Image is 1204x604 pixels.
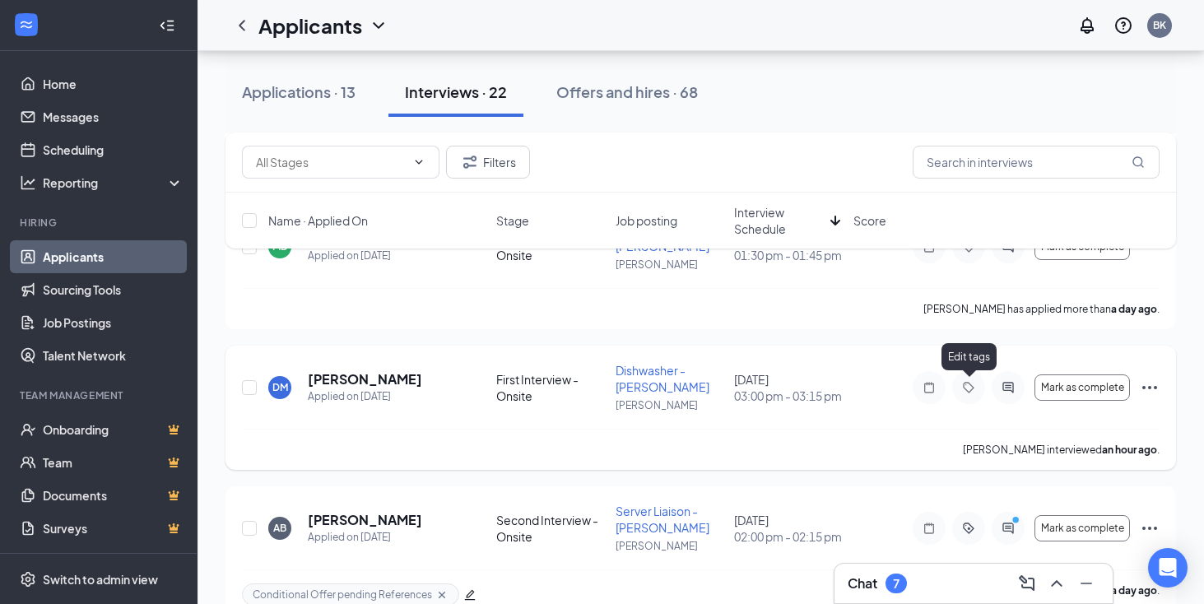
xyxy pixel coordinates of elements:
[963,443,1160,457] p: [PERSON_NAME] interviewed .
[20,174,36,191] svg: Analysis
[20,571,36,588] svg: Settings
[1014,570,1040,597] button: ComposeMessage
[959,381,979,394] svg: Tag
[1140,518,1160,538] svg: Ellipses
[1111,303,1157,315] b: a day ago
[1044,570,1070,597] button: ChevronUp
[43,446,184,479] a: TeamCrown
[1034,515,1130,541] button: Mark as complete
[435,588,449,602] svg: Cross
[1008,515,1028,528] svg: PrimaryDot
[616,398,725,412] p: [PERSON_NAME]
[848,574,877,592] h3: Chat
[923,302,1160,316] p: [PERSON_NAME] has applied more than .
[232,16,252,35] svg: ChevronLeft
[1034,374,1130,401] button: Mark as complete
[1041,382,1124,393] span: Mark as complete
[556,81,698,102] div: Offers and hires · 68
[1041,523,1124,534] span: Mark as complete
[913,146,1160,179] input: Search in interviews
[734,371,844,404] div: [DATE]
[272,380,288,394] div: DM
[1140,378,1160,397] svg: Ellipses
[308,529,422,546] div: Applied on [DATE]
[734,204,824,237] span: Interview Schedule
[242,81,356,102] div: Applications · 13
[959,522,979,535] svg: ActiveTag
[258,12,362,39] h1: Applicants
[273,521,286,535] div: AB
[43,479,184,512] a: DocumentsCrown
[616,539,725,553] p: [PERSON_NAME]
[496,512,606,545] div: Second Interview - Onsite
[20,388,180,402] div: Team Management
[43,306,184,339] a: Job Postings
[1148,548,1188,588] div: Open Intercom Messenger
[43,67,184,100] a: Home
[825,211,845,230] svg: ArrowDown
[446,146,530,179] button: Filter Filters
[43,100,184,133] a: Messages
[43,339,184,372] a: Talent Network
[43,273,184,306] a: Sourcing Tools
[734,388,844,404] span: 03:00 pm - 03:15 pm
[853,212,886,229] span: Score
[43,571,158,588] div: Switch to admin view
[43,512,184,545] a: SurveysCrown
[998,381,1018,394] svg: ActiveChat
[941,343,997,370] div: Edit tags
[616,504,709,535] span: Server Liaison - [PERSON_NAME]
[308,388,422,405] div: Applied on [DATE]
[1113,16,1133,35] svg: QuestionInfo
[1047,574,1067,593] svg: ChevronUp
[1073,570,1099,597] button: Minimize
[43,240,184,273] a: Applicants
[998,522,1018,535] svg: ActiveChat
[496,212,529,229] span: Stage
[405,81,507,102] div: Interviews · 22
[893,577,900,591] div: 7
[43,133,184,166] a: Scheduling
[1132,156,1145,169] svg: MagnifyingGlass
[919,522,939,535] svg: Note
[1077,16,1097,35] svg: Notifications
[159,17,175,34] svg: Collapse
[43,413,184,446] a: OnboardingCrown
[43,174,184,191] div: Reporting
[308,511,422,529] h5: [PERSON_NAME]
[1076,574,1096,593] svg: Minimize
[1017,574,1037,593] svg: ComposeMessage
[308,370,422,388] h5: [PERSON_NAME]
[616,212,677,229] span: Job posting
[1102,444,1157,456] b: an hour ago
[253,588,432,602] span: Conditional Offer pending References
[734,528,844,545] span: 02:00 pm - 02:15 pm
[412,156,425,169] svg: ChevronDown
[18,16,35,33] svg: WorkstreamLogo
[256,153,406,171] input: All Stages
[496,371,606,404] div: First Interview - Onsite
[369,16,388,35] svg: ChevronDown
[464,589,476,601] span: edit
[1153,18,1166,32] div: BK
[919,381,939,394] svg: Note
[20,216,180,230] div: Hiring
[268,212,368,229] span: Name · Applied On
[1111,584,1157,597] b: a day ago
[616,363,709,394] span: Dishwasher - [PERSON_NAME]
[734,512,844,545] div: [DATE]
[460,152,480,172] svg: Filter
